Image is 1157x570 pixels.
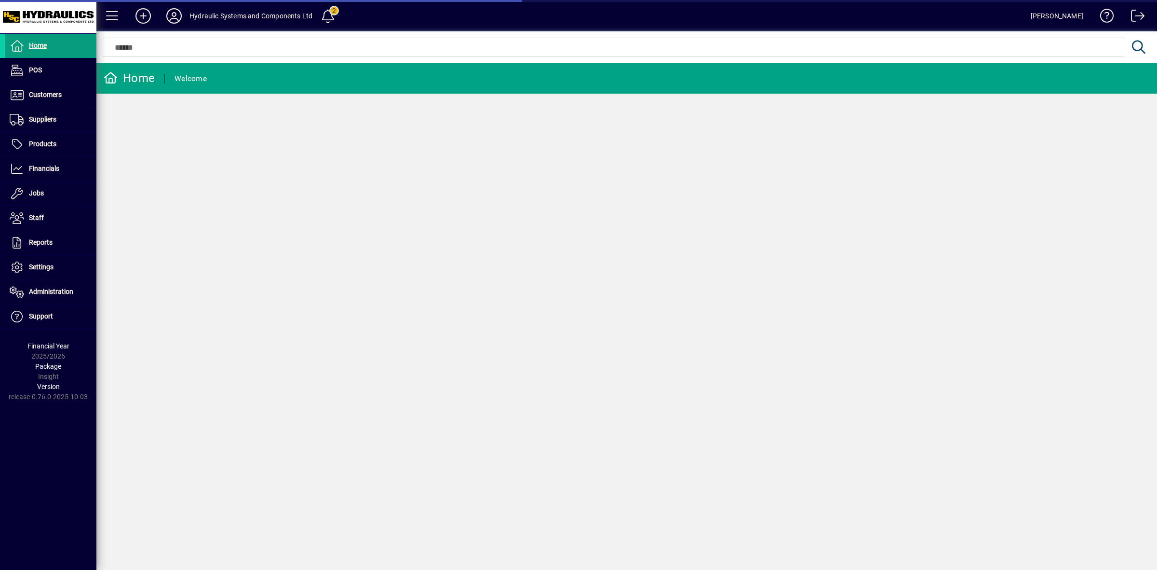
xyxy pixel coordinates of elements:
[29,312,53,320] span: Support
[5,157,96,181] a: Financials
[27,342,69,350] span: Financial Year
[37,383,60,390] span: Version
[5,83,96,107] a: Customers
[29,189,44,197] span: Jobs
[5,108,96,132] a: Suppliers
[29,91,62,98] span: Customers
[29,66,42,74] span: POS
[29,263,54,271] span: Settings
[1031,8,1083,24] div: [PERSON_NAME]
[5,181,96,206] a: Jobs
[104,70,155,86] div: Home
[175,71,207,86] div: Welcome
[29,288,73,295] span: Administration
[159,7,189,25] button: Profile
[35,362,61,370] span: Package
[29,140,56,148] span: Products
[5,280,96,304] a: Administration
[189,8,312,24] div: Hydraulic Systems and Components Ltd
[29,214,44,222] span: Staff
[5,255,96,279] a: Settings
[29,238,53,246] span: Reports
[5,132,96,156] a: Products
[29,42,47,49] span: Home
[29,165,59,172] span: Financials
[1093,2,1114,33] a: Knowledge Base
[128,7,159,25] button: Add
[29,115,56,123] span: Suppliers
[1124,2,1145,33] a: Logout
[5,206,96,230] a: Staff
[5,58,96,83] a: POS
[5,231,96,255] a: Reports
[5,305,96,329] a: Support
